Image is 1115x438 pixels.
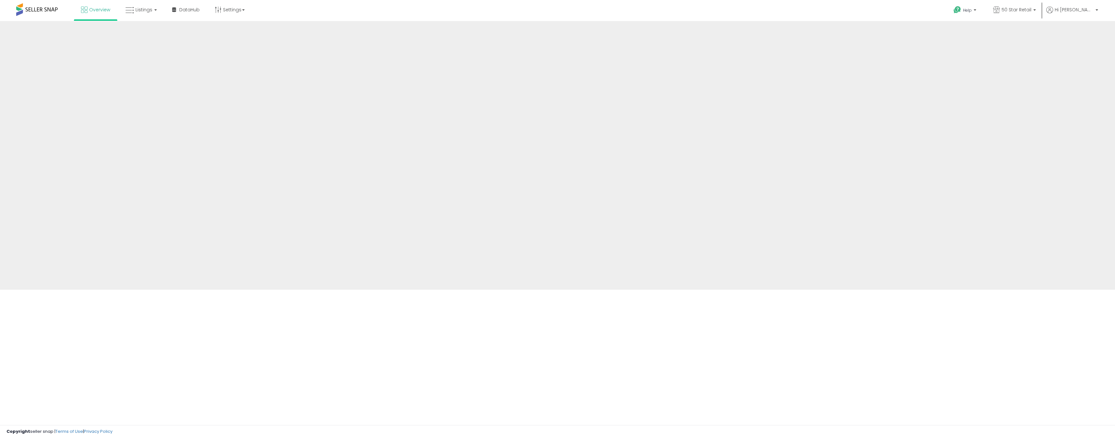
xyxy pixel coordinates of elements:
span: Hi [PERSON_NAME] [1055,6,1094,13]
span: DataHub [179,6,200,13]
span: Listings [135,6,152,13]
span: 50 Star Retail [1002,6,1031,13]
span: Overview [89,6,110,13]
i: Get Help [953,6,961,14]
a: Help [948,1,983,21]
a: Hi [PERSON_NAME] [1046,6,1098,21]
span: Help [963,7,972,13]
